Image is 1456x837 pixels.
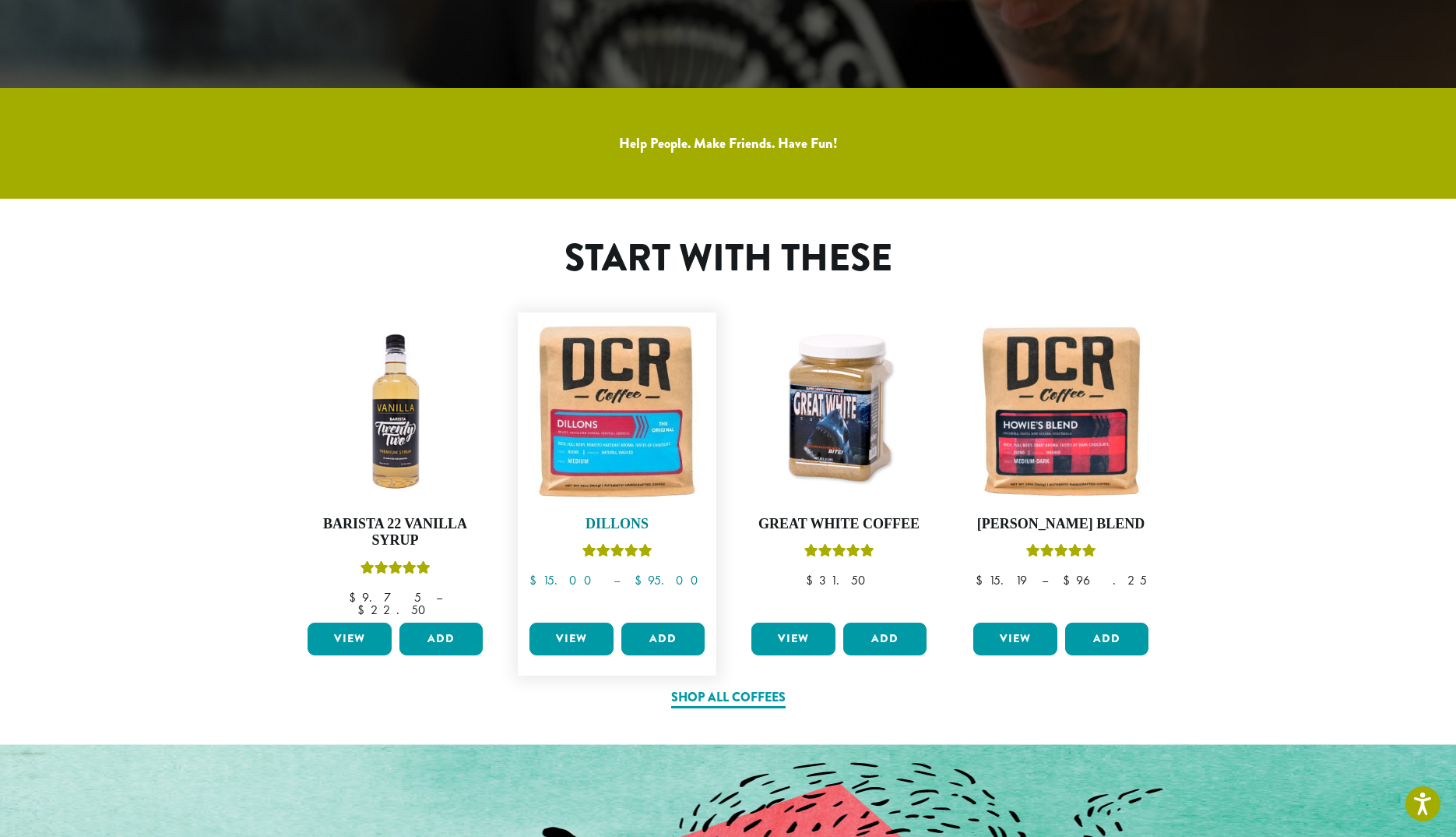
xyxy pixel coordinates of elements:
[436,589,442,606] span: –
[747,516,930,533] h4: Great White Coffee
[973,623,1057,655] a: View
[621,623,705,655] button: Add
[526,320,709,616] a: DillonsRated 5.00 out of 5
[635,572,705,588] bdi: 95.00
[1065,623,1149,655] button: Add
[747,320,930,616] a: Great White CoffeeRated 5.00 out of 5 $31.50
[969,516,1152,533] h4: [PERSON_NAME] Blend
[304,320,487,616] a: Barista 22 Vanilla SyrupRated 5.00 out of 5
[614,572,620,588] span: –
[399,623,484,655] button: Add
[349,589,421,606] bdi: 9.75
[304,320,487,503] img: VANILLA-300x300.png
[1063,572,1076,588] span: $
[360,559,431,582] div: Rated 5.00 out of 5
[526,320,709,503] img: Dillons-12oz-300x300.jpg
[804,542,874,565] div: Rated 5.00 out of 5
[529,623,614,655] a: View
[747,320,930,503] img: Great-White-Coffee.png
[969,320,1152,503] img: Howies-Blend-12oz-300x300.jpg
[349,589,362,606] span: $
[526,516,709,533] h4: Dillons
[1042,572,1048,588] span: –
[619,133,838,154] a: Help People. Make Friends. Have Fun!
[843,623,927,655] button: Add
[308,623,392,655] a: View
[969,320,1152,616] a: [PERSON_NAME] BlendRated 4.67 out of 5
[357,602,371,618] span: $
[976,572,1027,588] bdi: 15.19
[529,572,599,588] bdi: 15.00
[635,572,648,588] span: $
[1026,542,1096,565] div: Rated 4.67 out of 5
[529,572,543,588] span: $
[304,516,487,549] h4: Barista 22 Vanilla Syrup
[806,572,819,588] span: $
[357,602,433,618] bdi: 22.50
[806,572,873,588] bdi: 31.50
[1063,572,1147,588] bdi: 96.25
[751,623,835,655] a: View
[976,572,989,588] span: $
[396,236,1061,281] h1: Start With These
[671,688,786,708] a: Shop All Coffees
[582,542,652,565] div: Rated 5.00 out of 5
